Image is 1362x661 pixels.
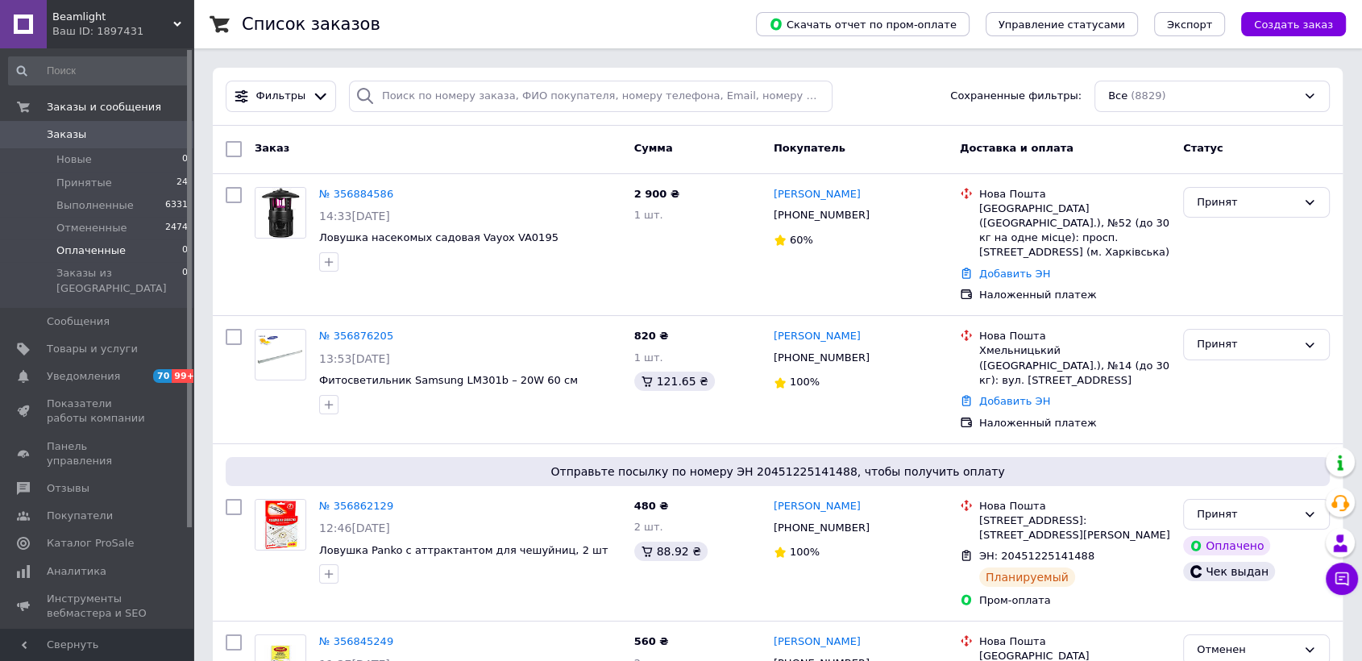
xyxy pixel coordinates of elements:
a: [PERSON_NAME] [774,187,861,202]
a: № 356845249 [319,635,393,647]
span: 99+ [172,369,198,383]
span: Доставка и оплата [960,142,1073,154]
div: Нова Пошта [979,634,1170,649]
span: 60% [790,234,813,246]
input: Поиск по номеру заказа, ФИО покупателя, номеру телефона, Email, номеру накладной [349,81,833,112]
span: Покупатели [47,509,113,523]
span: 1 шт. [634,351,663,364]
div: [STREET_ADDRESS]: [STREET_ADDRESS][PERSON_NAME] [979,513,1170,543]
div: Наложенный платеж [979,288,1170,302]
button: Управление статусами [986,12,1138,36]
a: Ловушка насекомых садовая Vayox VA0195 [319,231,559,243]
span: 560 ₴ [634,635,669,647]
h1: Список заказов [242,15,380,34]
a: Добавить ЭН [979,268,1050,280]
span: 24 [176,176,188,190]
span: 0 [182,152,188,167]
span: 12:46[DATE] [319,522,390,534]
a: Фото товару [255,329,306,380]
div: Ваш ID: 1897431 [52,24,193,39]
button: Чат с покупателем [1326,563,1358,595]
div: [PHONE_NUMBER] [770,347,873,368]
span: Фильтры [256,89,306,104]
span: Инструменты вебмастера и SEO [47,592,149,621]
div: Чек выдан [1183,562,1275,581]
span: Управление статусами [999,19,1125,31]
a: [PERSON_NAME] [774,499,861,514]
a: Фото товару [255,499,306,551]
div: Принят [1197,194,1297,211]
div: [PHONE_NUMBER] [770,518,873,538]
div: Принят [1197,506,1297,523]
span: Скачать отчет по пром-оплате [769,17,957,31]
span: Все [1108,89,1127,104]
a: [PERSON_NAME] [774,634,861,650]
span: Отзывы [47,481,89,496]
span: Уведомления [47,369,120,384]
span: 820 ₴ [634,330,669,342]
span: 100% [790,376,820,388]
span: Beamlight [52,10,173,24]
span: Аналитика [47,564,106,579]
span: Товары и услуги [47,342,138,356]
a: [PERSON_NAME] [774,329,861,344]
div: Хмельницький ([GEOGRAPHIC_DATA].), №14 (до 30 кг): вул. [STREET_ADDRESS] [979,343,1170,388]
span: Отправьте посылку по номеру ЭН 20451225141488, чтобы получить оплату [232,464,1323,480]
a: Фитосветильник Samsung LM301b – 20W 60 см [319,374,578,386]
span: Заказ [255,142,289,154]
div: 121.65 ₴ [634,372,715,391]
span: 0 [182,266,188,295]
span: Покупатель [774,142,845,154]
a: Создать заказ [1225,18,1346,30]
a: № 356876205 [319,330,393,342]
span: 2 шт. [634,521,663,533]
button: Скачать отчет по пром-оплате [756,12,970,36]
span: 100% [790,546,820,558]
span: Заказы из [GEOGRAPHIC_DATA] [56,266,182,295]
span: Выполненные [56,198,134,213]
img: Фото товару [255,335,305,375]
button: Создать заказ [1241,12,1346,36]
div: Пром-оплата [979,593,1170,608]
a: Фото товару [255,187,306,239]
div: Наложенный платеж [979,416,1170,430]
span: 2474 [165,221,188,235]
a: № 356862129 [319,500,393,512]
span: Новые [56,152,92,167]
span: Сохраненные фильтры: [950,89,1082,104]
span: 14:33[DATE] [319,210,390,222]
div: Принят [1197,336,1297,353]
span: 1 шт. [634,209,663,221]
div: Нова Пошта [979,329,1170,343]
span: Статус [1183,142,1223,154]
span: Оплаченные [56,243,126,258]
span: 6331 [165,198,188,213]
span: Заказы [47,127,86,142]
a: Добавить ЭН [979,395,1050,407]
div: [GEOGRAPHIC_DATA] ([GEOGRAPHIC_DATA].), №52 (до 30 кг на одне місце): просп. [STREET_ADDRESS] (м.... [979,202,1170,260]
div: 88.92 ₴ [634,542,708,561]
span: Отмененные [56,221,127,235]
span: 13:53[DATE] [319,352,390,365]
span: Заказы и сообщения [47,100,161,114]
span: Сумма [634,142,673,154]
span: Сообщения [47,314,110,329]
div: Планируемый [979,567,1075,587]
a: № 356884586 [319,188,393,200]
span: Создать заказ [1254,19,1333,31]
div: Нова Пошта [979,499,1170,513]
span: Ловушка Panko с аттрактантом для чешуйниц, 2 шт [319,544,608,556]
span: 2 900 ₴ [634,188,679,200]
div: Отменен [1197,642,1297,659]
span: Панель управления [47,439,149,468]
span: 0 [182,243,188,258]
img: Фото товару [255,188,305,238]
span: Показатели работы компании [47,397,149,426]
span: Принятые [56,176,112,190]
span: (8829) [1131,89,1165,102]
div: Нова Пошта [979,187,1170,202]
div: Оплачено [1183,536,1270,555]
span: Каталог ProSale [47,536,134,551]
